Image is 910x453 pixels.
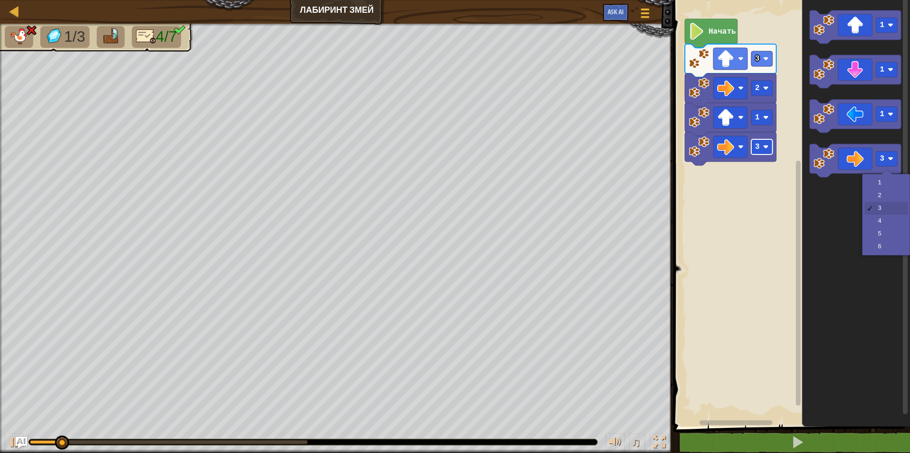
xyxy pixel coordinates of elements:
div: 2 [878,192,901,199]
text: 3 [880,154,885,163]
text: 3 [755,54,760,63]
div: 5 [878,230,901,237]
button: Ask AI [603,4,628,21]
text: 1 [880,65,885,74]
div: 3 [878,205,901,212]
text: 2 [755,84,760,92]
text: 1 [880,21,885,29]
li: Только 7 строк кода [132,26,181,48]
button: ♫ [629,434,646,453]
text: 1 [880,110,885,118]
text: 1 [755,113,760,122]
li: Иди к кресту [97,26,125,48]
li: Соберите драгоценные камни. [40,26,90,48]
div: 4 [878,217,901,225]
button: Регулировать громкость [606,434,625,453]
text: Начать [709,27,736,36]
div: 1 [878,179,901,186]
div: 6 [878,243,901,250]
span: ♫ [631,435,641,449]
li: Ваш герой должен выжить. [5,26,33,48]
span: 1/3 [64,28,85,45]
span: Ask AI [608,7,624,16]
button: Показать меню игры [633,4,657,26]
text: 3 [755,143,760,151]
span: 4/7 [156,28,177,45]
button: Ask AI [16,437,27,448]
button: Ctrl + P: Play [5,434,24,453]
button: Переключить полноэкранный режим [650,434,669,453]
